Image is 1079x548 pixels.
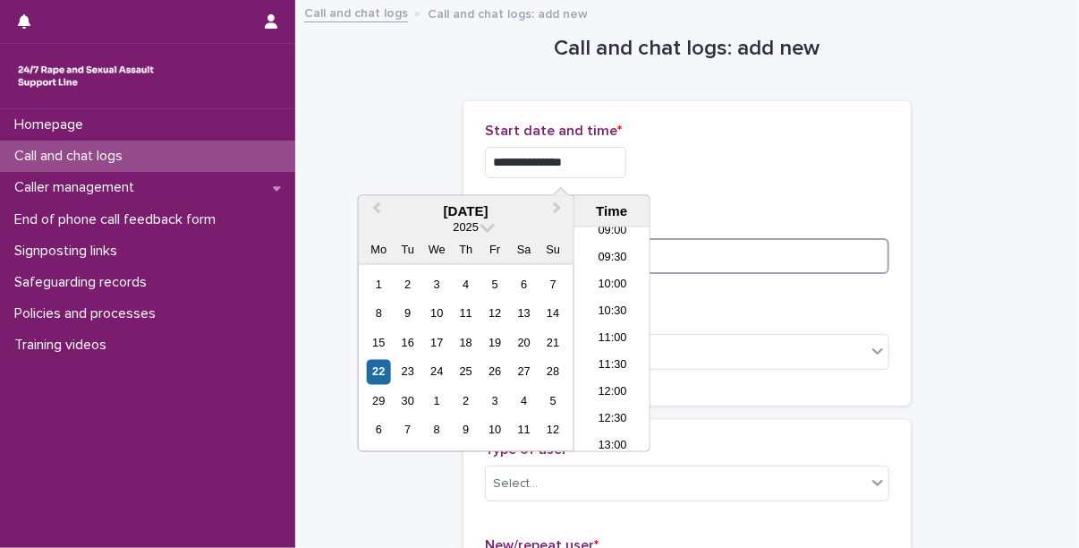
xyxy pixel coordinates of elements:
[395,390,420,414] div: Choose Tuesday, 30 September 2025
[512,390,536,414] div: Choose Saturday, 4 October 2025
[483,360,507,384] div: Choose Friday, 26 September 2025
[454,331,478,355] div: Choose Thursday, 18 September 2025
[425,390,449,414] div: Choose Wednesday, 1 October 2025
[425,302,449,326] div: Choose Wednesday, 10 September 2025
[483,331,507,355] div: Choose Friday, 19 September 2025
[483,302,507,326] div: Choose Friday, 12 September 2025
[512,360,536,384] div: Choose Saturday, 27 September 2025
[541,302,565,326] div: Choose Sunday, 14 September 2025
[367,390,391,414] div: Choose Monday, 29 September 2025
[574,218,650,245] li: 09:00
[454,390,478,414] div: Choose Thursday, 2 October 2025
[395,302,420,326] div: Choose Tuesday, 9 September 2025
[359,203,573,219] div: [DATE]
[7,116,98,133] p: Homepage
[574,407,650,433] li: 12:30
[574,272,650,299] li: 10:00
[364,270,567,445] div: month 2025-09
[512,237,536,261] div: Sa
[367,360,391,384] div: Choose Monday, 22 September 2025
[454,220,479,234] span: 2025
[395,331,420,355] div: Choose Tuesday, 16 September 2025
[425,360,449,384] div: Choose Wednesday, 24 September 2025
[425,418,449,442] div: Choose Wednesday, 8 October 2025
[454,418,478,442] div: Choose Thursday, 9 October 2025
[14,58,157,94] img: rhQMoQhaT3yELyF149Cw
[395,273,420,297] div: Choose Tuesday, 2 September 2025
[541,273,565,297] div: Choose Sunday, 7 September 2025
[574,326,650,353] li: 11:00
[367,331,391,355] div: Choose Monday, 15 September 2025
[541,418,565,442] div: Choose Sunday, 12 October 2025
[7,305,170,322] p: Policies and processes
[454,302,478,326] div: Choose Thursday, 11 September 2025
[574,245,650,272] li: 09:30
[425,331,449,355] div: Choose Wednesday, 17 September 2025
[395,360,420,384] div: Choose Tuesday, 23 September 2025
[395,237,420,261] div: Tu
[454,360,478,384] div: Choose Thursday, 25 September 2025
[7,337,121,354] p: Training videos
[541,237,565,261] div: Su
[574,433,650,460] li: 13:00
[493,475,538,493] div: Select...
[7,148,137,165] p: Call and chat logs
[485,442,572,457] span: Type of user
[367,302,391,326] div: Choose Monday, 8 September 2025
[454,273,478,297] div: Choose Thursday, 4 September 2025
[7,243,132,260] p: Signposting links
[485,124,622,138] span: Start date and time
[454,237,478,261] div: Th
[574,353,650,380] li: 11:30
[483,237,507,261] div: Fr
[541,390,565,414] div: Choose Sunday, 5 October 2025
[574,380,650,407] li: 12:00
[541,360,565,384] div: Choose Sunday, 28 September 2025
[425,273,449,297] div: Choose Wednesday, 3 September 2025
[7,211,230,228] p: End of phone call feedback form
[483,273,507,297] div: Choose Friday, 5 September 2025
[512,331,536,355] div: Choose Saturday, 20 September 2025
[367,418,391,442] div: Choose Monday, 6 October 2025
[579,203,645,219] div: Time
[545,198,573,227] button: Next Month
[512,302,536,326] div: Choose Saturday, 13 September 2025
[428,3,588,22] p: Call and chat logs: add new
[574,299,650,326] li: 10:30
[512,418,536,442] div: Choose Saturday, 11 October 2025
[367,237,391,261] div: Mo
[395,418,420,442] div: Choose Tuesday, 7 October 2025
[463,36,911,62] h1: Call and chat logs: add new
[7,274,161,291] p: Safeguarding records
[425,237,449,261] div: We
[361,198,389,227] button: Previous Month
[7,179,149,196] p: Caller management
[304,2,408,22] a: Call and chat logs
[483,390,507,414] div: Choose Friday, 3 October 2025
[541,331,565,355] div: Choose Sunday, 21 September 2025
[367,273,391,297] div: Choose Monday, 1 September 2025
[512,273,536,297] div: Choose Saturday, 6 September 2025
[483,418,507,442] div: Choose Friday, 10 October 2025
